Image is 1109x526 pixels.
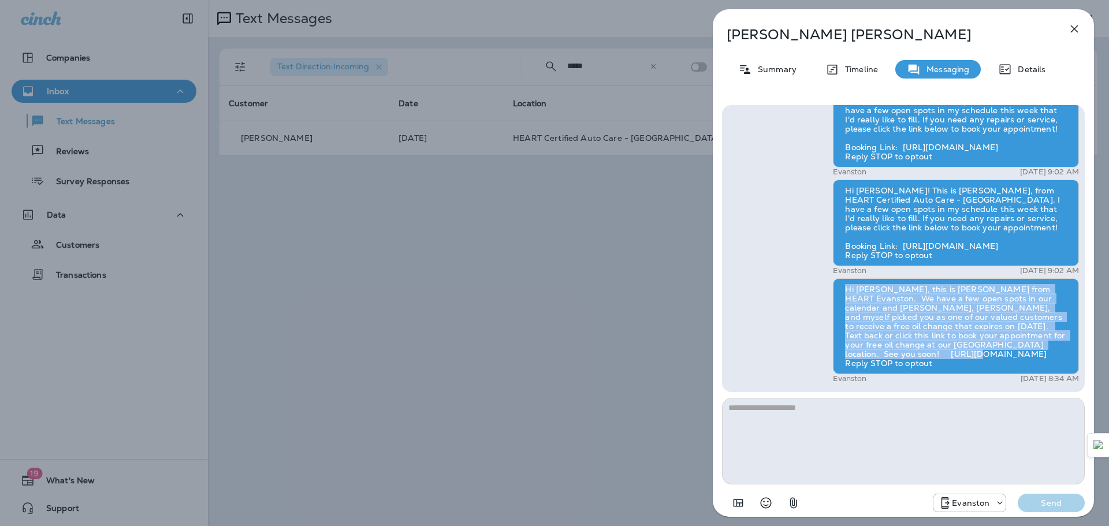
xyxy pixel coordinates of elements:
[921,65,969,74] p: Messaging
[1021,374,1079,383] p: [DATE] 8:34 AM
[727,491,750,514] button: Add in a premade template
[833,374,866,383] p: Evanston
[833,81,1079,167] div: Hi [PERSON_NAME]! This is [PERSON_NAME], from HEART Certified Auto Care - [GEOGRAPHIC_DATA]. I ha...
[839,65,878,74] p: Timeline
[833,180,1079,266] div: Hi [PERSON_NAME]! This is [PERSON_NAME], from HEART Certified Auto Care - [GEOGRAPHIC_DATA]. I ha...
[952,498,989,508] p: Evanston
[1012,65,1045,74] p: Details
[833,266,866,275] p: Evanston
[754,491,777,514] button: Select an emoji
[1093,440,1104,450] img: Detect Auto
[1020,266,1079,275] p: [DATE] 9:02 AM
[752,65,797,74] p: Summary
[833,278,1079,374] div: Hi [PERSON_NAME], this is [PERSON_NAME] from HEART Evanston. We have a few open spots in our cale...
[833,167,866,177] p: Evanston
[933,496,1006,510] div: +1 (847) 892-1225
[727,27,1042,43] p: [PERSON_NAME] [PERSON_NAME]
[1020,167,1079,177] p: [DATE] 9:02 AM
